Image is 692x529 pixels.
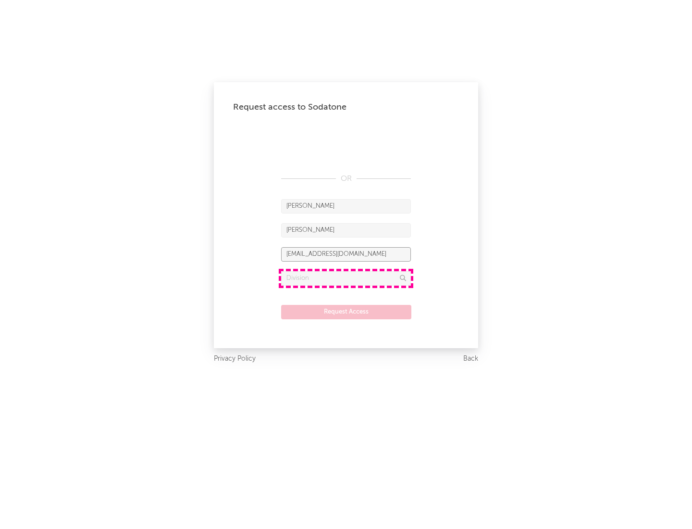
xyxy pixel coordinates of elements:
[281,271,411,286] input: Division
[281,247,411,262] input: Email
[281,305,411,319] button: Request Access
[463,353,478,365] a: Back
[214,353,256,365] a: Privacy Policy
[233,101,459,113] div: Request access to Sodatone
[281,199,411,214] input: First Name
[281,173,411,185] div: OR
[281,223,411,238] input: Last Name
